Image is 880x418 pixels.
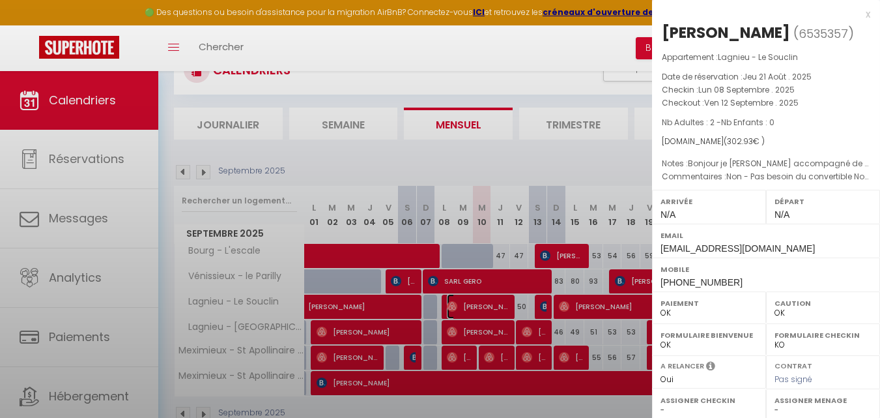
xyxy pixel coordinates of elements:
[774,394,872,407] label: Assigner Menage
[724,136,765,147] span: ( € )
[662,22,790,43] div: [PERSON_NAME]
[662,136,870,148] div: [DOMAIN_NAME]
[660,263,872,276] label: Mobile
[660,277,743,288] span: [PHONE_NUMBER]
[698,84,795,95] span: Lun 08 Septembre . 2025
[704,97,799,108] span: Ven 12 Septembre . 2025
[662,117,774,128] span: Nb Adultes : 2 -
[774,195,872,208] label: Départ
[660,195,758,208] label: Arrivée
[774,329,872,342] label: Formulaire Checkin
[660,361,704,372] label: A relancer
[660,297,758,310] label: Paiement
[10,5,50,44] button: Ouvrir le widget de chat LiveChat
[660,243,815,254] span: [EMAIL_ADDRESS][DOMAIN_NAME]
[799,25,848,42] span: 6535357
[774,361,812,369] label: Contrat
[662,70,870,83] p: Date de réservation :
[660,329,758,342] label: Formulaire Bienvenue
[774,297,872,310] label: Caution
[774,209,789,220] span: N/A
[793,24,854,42] span: ( )
[706,361,715,375] i: Sélectionner OUI si vous souhaiter envoyer les séquences de messages post-checkout
[660,229,872,242] label: Email
[662,83,870,97] p: Checkin :
[660,209,675,220] span: N/A
[652,7,870,22] div: x
[662,170,870,183] p: Commentaires :
[774,374,812,385] span: Pas signé
[743,71,812,82] span: Jeu 21 Août . 2025
[718,52,798,63] span: Lagnieu - Le Souclin
[721,117,774,128] span: Nb Enfants : 0
[662,51,870,64] p: Appartement :
[727,136,753,147] span: 302.93
[662,97,870,110] p: Checkout :
[660,394,758,407] label: Assigner Checkin
[662,157,870,170] p: Notes :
